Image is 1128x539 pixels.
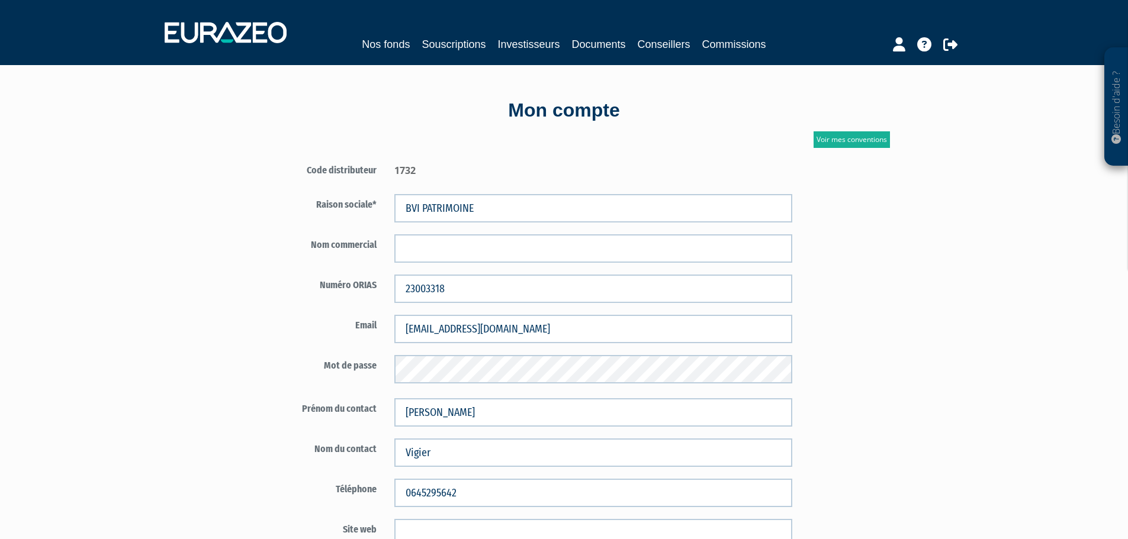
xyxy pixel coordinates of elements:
a: Documents [572,36,626,53]
p: Besoin d'aide ? [1110,54,1123,160]
a: Nos fonds [362,36,410,53]
a: Conseillers [638,36,690,53]
label: Email [248,315,386,333]
a: Souscriptions [422,36,486,53]
label: Prénom du contact [248,398,386,416]
label: Code distributeur [248,160,386,177]
a: Commissions [702,36,766,53]
label: Nom du contact [248,438,386,456]
label: Mot de passe [248,355,386,373]
div: Mon compte [227,97,902,124]
label: Raison sociale* [248,194,386,212]
label: Site web [248,519,386,537]
a: Investisseurs [497,36,560,53]
label: Nom commercial [248,234,386,252]
label: Téléphone [248,479,386,496]
div: 1732 [385,160,801,177]
img: 1732889491-logotype_eurazeo_blanc_rvb.png [165,22,287,43]
label: Numéro ORIAS [248,275,386,292]
a: Voir mes conventions [814,131,890,148]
